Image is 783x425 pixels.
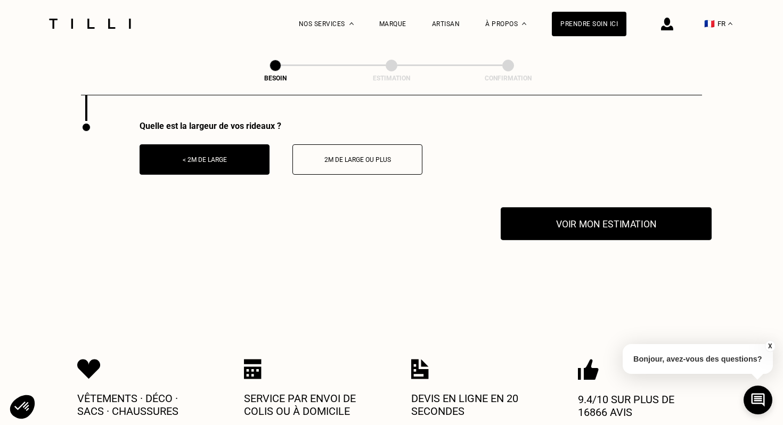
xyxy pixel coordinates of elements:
[411,359,429,379] img: Icon
[728,22,732,25] img: menu déroulant
[222,75,329,82] div: Besoin
[578,359,599,380] img: Icon
[578,393,706,419] p: 9.4/10 sur plus de 16866 avis
[764,340,775,352] button: X
[244,392,372,418] p: Service par envoi de colis ou à domicile
[140,144,270,175] button: < 2m de large
[411,392,539,418] p: Devis en ligne en 20 secondes
[349,22,354,25] img: Menu déroulant
[292,144,422,175] button: 2m de large ou plus
[140,121,422,131] div: Quelle est la largeur de vos rideaux ?
[298,156,417,164] div: 2m de large ou plus
[145,156,264,164] div: < 2m de large
[77,359,101,379] img: Icon
[501,207,712,240] button: Voir mon estimation
[45,19,135,29] img: Logo du service de couturière Tilli
[552,12,626,36] a: Prendre soin ici
[77,392,205,418] p: Vêtements · Déco · Sacs · Chaussures
[704,19,715,29] span: 🇫🇷
[379,20,406,28] a: Marque
[522,22,526,25] img: Menu déroulant à propos
[244,359,262,379] img: Icon
[455,75,561,82] div: Confirmation
[661,18,673,30] img: icône connexion
[432,20,460,28] a: Artisan
[338,75,445,82] div: Estimation
[623,344,773,374] p: Bonjour, avez-vous des questions?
